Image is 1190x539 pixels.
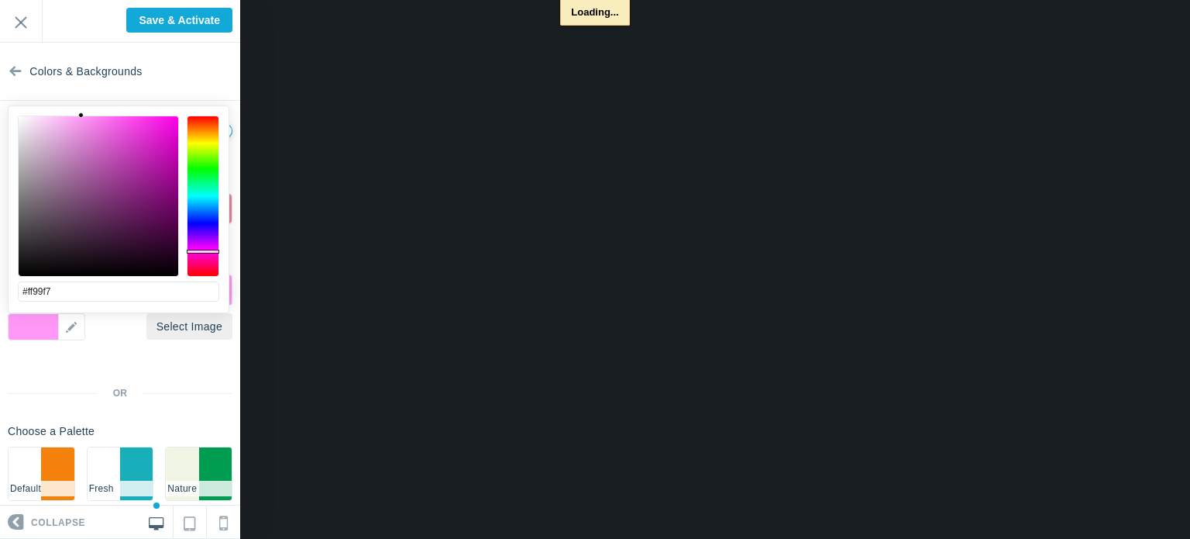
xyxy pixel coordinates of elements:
span: OR [97,387,143,400]
li: #009d50 [199,447,232,500]
li: #ffffff [88,447,120,500]
span: Collapse [31,506,85,539]
li: #18AEBA [120,447,153,500]
li: #f0f5e4 [166,447,198,500]
div: ▼ [8,313,85,340]
li: Default [9,481,74,496]
li: #ffffff [9,447,41,500]
li: #f3810b [41,447,74,500]
p: Choose a Palette [8,423,232,439]
li: Nature [166,481,232,496]
a: Select Image [146,313,232,340]
li: Fresh [88,481,153,496]
span: Colors & Backgrounds [29,43,142,101]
